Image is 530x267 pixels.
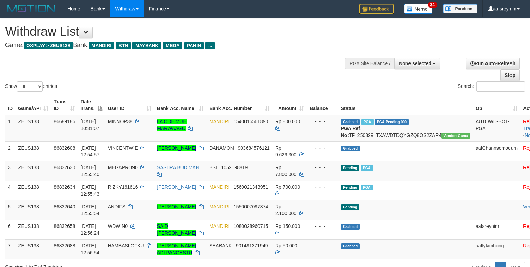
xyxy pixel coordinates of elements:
th: Bank Acc. Name: activate to sort column ascending [154,95,206,115]
span: RIZKY161616 [108,184,138,190]
td: 3 [5,161,15,181]
td: 7 [5,239,15,259]
a: [PERSON_NAME] [157,184,196,190]
span: MANDIRI [209,204,229,209]
td: 5 [5,200,15,220]
td: 4 [5,181,15,200]
span: HAMBASLOTKU [108,243,144,248]
th: Status [338,95,473,115]
span: Copy 1080028960715 to clipboard [234,223,268,229]
span: SEABANK [209,243,232,248]
select: Showentries [17,81,43,92]
span: MANDIRI [209,223,229,229]
span: Vendor URL: https://trx31.1velocity.biz [441,133,470,139]
a: SAID [PERSON_NAME] [157,223,196,236]
td: 1 [5,115,15,142]
span: None selected [399,61,431,66]
span: Copy 903684576121 to clipboard [238,145,269,151]
span: Rp 7.800.000 [275,165,296,177]
th: Amount: activate to sort column ascending [273,95,307,115]
span: VINCENTWIE [108,145,138,151]
span: 86832658 [54,223,75,229]
span: PGA Pending [375,119,409,125]
img: MOTION_logo.png [5,3,57,14]
span: [DATE] 12:54:57 [80,145,99,158]
div: - - - [310,242,336,249]
div: PGA Site Balance / [345,58,394,69]
td: ZEUS138 [15,181,51,200]
span: MEGAPRO90 [108,165,138,170]
div: - - - [310,118,336,125]
div: - - - [310,144,336,151]
span: [DATE] 10:31:07 [80,119,99,131]
img: Button%20Memo.svg [404,4,433,14]
td: ZEUS138 [15,115,51,142]
td: ZEUS138 [15,161,51,181]
div: - - - [310,223,336,230]
span: Copy 901491371949 to clipboard [236,243,268,248]
span: BSI [209,165,217,170]
h1: Withdraw List [5,25,346,38]
span: MANDIRI [209,184,229,190]
th: User ID: activate to sort column ascending [105,95,154,115]
span: Rp 700.000 [275,184,300,190]
span: Rp 50.000 [275,243,298,248]
span: Grabbed [341,224,360,230]
span: [DATE] 12:56:54 [80,243,99,255]
td: AUTOWD-BOT-PGA [473,115,520,142]
td: ZEUS138 [15,220,51,239]
span: [DATE] 12:56:24 [80,223,99,236]
img: panduan.png [443,4,477,13]
td: 2 [5,141,15,161]
b: PGA Ref. No: [341,126,362,138]
span: MEGA [163,42,182,49]
th: Op: activate to sort column ascending [473,95,520,115]
span: ... [205,42,215,49]
label: Search: [458,81,525,92]
td: aaflykimhong [473,239,520,259]
span: 86832608 [54,145,75,151]
div: - - - [310,203,336,210]
h4: Game: Bank: [5,42,346,49]
a: LA ODE MUH MARWAAGU [157,119,186,131]
div: - - - [310,184,336,190]
a: Stop [500,69,520,81]
td: aafsreynim [473,220,520,239]
span: Copy 1550007097374 to clipboard [234,204,268,209]
span: Rp 2.100.000 [275,204,296,216]
span: Copy 1052698819 to clipboard [221,165,248,170]
a: Run Auto-Refresh [466,58,520,69]
span: Pending [341,204,359,210]
a: [PERSON_NAME] ADI PANGESTU [157,243,196,255]
a: [PERSON_NAME] [157,204,196,209]
span: 86832630 [54,165,75,170]
span: MANDIRI [89,42,114,49]
span: 34 [428,2,437,8]
th: ID [5,95,15,115]
span: Pending [341,185,359,190]
span: 86689186 [54,119,75,124]
td: ZEUS138 [15,141,51,161]
span: [DATE] 12:55:43 [80,184,99,197]
span: PANIN [184,42,204,49]
span: Grabbed [341,243,360,249]
input: Search: [476,81,525,92]
td: TF_250829_TXAWDTDQYGZQ8OS2ZAR4 [338,115,473,142]
span: DANAMON [209,145,234,151]
td: ZEUS138 [15,239,51,259]
span: [DATE] 12:55:54 [80,204,99,216]
span: ANDIFS [108,204,125,209]
span: Copy 1540016561890 to clipboard [234,119,268,124]
span: OXPLAY > ZEUS138 [24,42,73,49]
td: ZEUS138 [15,200,51,220]
span: Copy 1560021343951 to clipboard [234,184,268,190]
span: 86832634 [54,184,75,190]
span: MINNOR38 [108,119,132,124]
span: Rp 150.000 [275,223,300,229]
span: Pending [341,165,359,171]
a: SASTRA BUDIMAN [157,165,199,170]
span: Grabbed [341,119,360,125]
span: Marked by aafkaynarin [361,119,373,125]
span: 86832688 [54,243,75,248]
span: 86832640 [54,204,75,209]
